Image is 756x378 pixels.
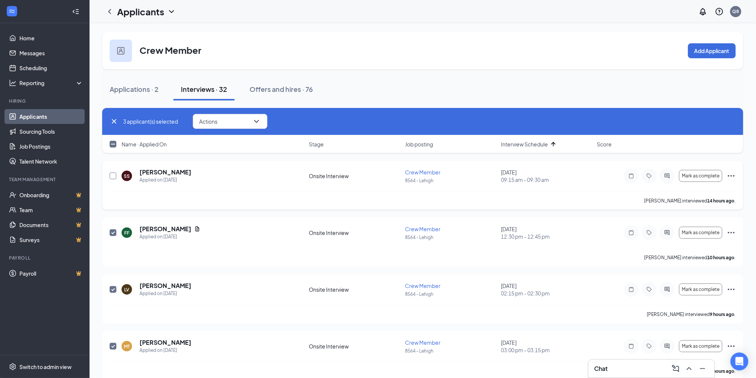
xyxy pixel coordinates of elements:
[139,176,191,184] div: Applied on [DATE]
[9,363,16,371] svg: Settings
[309,172,401,180] div: Onsite Interview
[19,363,72,371] div: Switch to admin view
[688,43,736,58] button: Add Applicant
[679,340,722,352] button: Mark as complete
[708,255,735,260] b: 10 hours ago
[597,140,612,148] span: Score
[8,7,16,15] svg: WorkstreamLogo
[110,84,159,94] div: Applications · 2
[697,363,709,375] button: Minimize
[727,285,736,294] svg: Ellipses
[117,47,125,55] img: user icon
[193,114,267,129] button: ActionsChevronDown
[19,202,83,217] a: TeamCrown
[645,230,654,236] svg: Tag
[19,124,83,139] a: Sourcing Tools
[501,168,593,183] div: [DATE]
[19,79,84,87] div: Reporting
[708,198,735,204] b: 14 hours ago
[405,226,440,232] span: Crew Member
[663,343,672,349] svg: ActiveChat
[405,234,496,241] p: 8564 - Lehigh
[405,282,440,289] span: Crew Member
[19,61,83,75] a: Scheduling
[19,154,83,169] a: Talent Network
[549,140,558,149] svg: ArrowUp
[309,343,401,350] div: Onsite Interview
[19,109,83,124] a: Applicants
[9,255,82,261] div: Payroll
[501,282,593,297] div: [DATE]
[139,282,191,290] h5: [PERSON_NAME]
[663,230,672,236] svg: ActiveChat
[19,217,83,232] a: DocumentsCrown
[710,368,735,374] b: 8 hours ago
[501,346,593,354] span: 03:00 pm - 03:15 pm
[501,233,593,240] span: 12:30 pm - 12:45 pm
[405,348,496,354] p: 8564 - Lehigh
[645,286,654,292] svg: Tag
[627,286,636,292] svg: Note
[698,364,707,373] svg: Minimize
[627,230,636,236] svg: Note
[19,31,83,46] a: Home
[644,198,736,204] p: [PERSON_NAME] interviewed .
[733,8,739,15] div: Q8
[663,173,672,179] svg: ActiveChat
[405,177,496,184] p: 8564 - Lehigh
[139,168,191,176] h5: [PERSON_NAME]
[19,139,83,154] a: Job Postings
[682,344,719,349] span: Mark as complete
[9,79,16,87] svg: Analysis
[645,343,654,349] svg: Tag
[124,173,130,179] div: SS
[682,173,719,179] span: Mark as complete
[117,5,164,18] h1: Applicants
[122,140,167,148] span: Name · Applied On
[727,228,736,237] svg: Ellipses
[405,169,440,176] span: Crew Member
[105,7,114,16] svg: ChevronLeft
[139,44,201,56] h3: Crew Member
[644,254,736,261] p: [PERSON_NAME] interviewed .
[727,171,736,180] svg: Ellipses
[139,347,191,354] div: Applied on [DATE]
[501,289,593,297] span: 02:15 pm - 02:30 pm
[181,84,227,94] div: Interviews · 32
[731,353,749,371] div: Open Intercom Messenger
[727,342,736,351] svg: Ellipses
[501,339,593,354] div: [DATE]
[685,364,694,373] svg: ChevronUp
[124,230,129,236] div: FF
[679,283,722,295] button: Mark as complete
[683,363,695,375] button: ChevronUp
[19,188,83,202] a: OnboardingCrown
[167,7,176,16] svg: ChevronDown
[501,225,593,240] div: [DATE]
[250,84,313,94] div: Offers and hires · 76
[647,311,736,317] p: [PERSON_NAME] interviewed .
[405,339,440,346] span: Crew Member
[123,117,178,126] span: 3 applicant(s) selected
[110,117,119,126] svg: Cross
[501,140,548,148] span: Interview Schedule
[715,7,724,16] svg: QuestionInfo
[139,290,191,297] div: Applied on [DATE]
[670,363,682,375] button: ComposeMessage
[679,170,722,182] button: Mark as complete
[627,173,636,179] svg: Note
[627,343,636,349] svg: Note
[19,46,83,61] a: Messages
[9,176,82,183] div: Team Management
[309,140,324,148] span: Stage
[309,229,401,236] div: Onsite Interview
[9,98,82,104] div: Hiring
[199,119,217,124] span: Actions
[139,338,191,347] h5: [PERSON_NAME]
[125,286,129,293] div: LV
[19,232,83,247] a: SurveysCrown
[671,364,680,373] svg: ComposeMessage
[682,287,719,292] span: Mark as complete
[139,233,200,241] div: Applied on [DATE]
